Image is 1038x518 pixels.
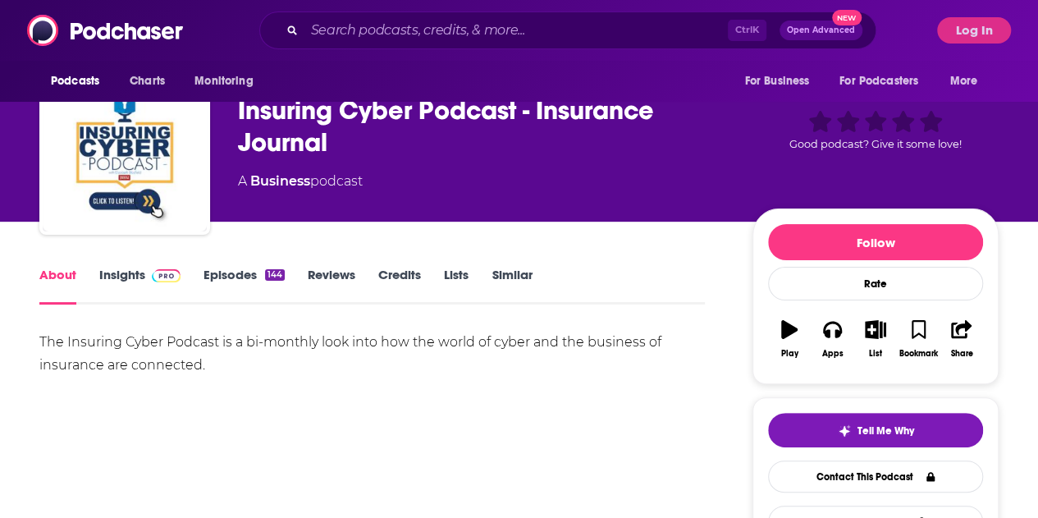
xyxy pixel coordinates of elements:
a: Episodes144 [203,267,285,305]
img: Insuring Cyber Podcast - Insurance Journal [43,67,207,231]
img: tell me why sparkle [838,424,851,438]
a: Business [250,173,310,189]
a: About [39,267,76,305]
div: Bookmark [899,349,938,359]
div: Good podcast? Give it some love! [752,79,999,181]
div: List [869,349,882,359]
button: open menu [183,66,274,97]
span: Open Advanced [787,26,855,34]
input: Search podcasts, credits, & more... [304,17,728,44]
img: Podchaser Pro [152,269,181,282]
div: A podcast [238,172,363,191]
div: Play [781,349,798,359]
button: open menu [39,66,121,97]
div: Rate [768,267,983,300]
a: InsightsPodchaser Pro [99,267,181,305]
div: 144 [265,269,285,281]
div: The Insuring Cyber Podcast is a bi-monthly look into how the world of cyber and the business of i... [39,331,705,377]
button: Log In [937,17,1011,44]
img: Podchaser - Follow, Share and Rate Podcasts [27,15,185,46]
button: Apps [811,309,853,369]
span: More [950,70,978,93]
span: Charts [130,70,165,93]
span: Ctrl K [728,20,766,41]
span: Monitoring [194,70,253,93]
button: open menu [733,66,830,97]
a: Similar [492,267,532,305]
button: open menu [829,66,942,97]
span: Podcasts [51,70,99,93]
div: Apps [822,349,844,359]
button: Play [768,309,811,369]
span: Good podcast? Give it some love! [789,138,962,150]
div: Search podcasts, credits, & more... [259,11,876,49]
span: For Podcasters [839,70,918,93]
button: Bookmark [897,309,940,369]
span: For Business [744,70,809,93]
span: Tell Me Why [857,424,914,438]
button: open menu [939,66,999,97]
a: Reviews [308,267,355,305]
button: tell me why sparkleTell Me Why [768,413,983,447]
div: Share [950,349,972,359]
button: Share [940,309,983,369]
button: Open AdvancedNew [780,21,862,40]
a: Contact This Podcast [768,461,983,493]
span: New [832,10,862,25]
a: Lists [444,267,469,305]
a: Charts [119,66,175,97]
button: Follow [768,224,983,260]
a: Credits [378,267,421,305]
button: List [854,309,897,369]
